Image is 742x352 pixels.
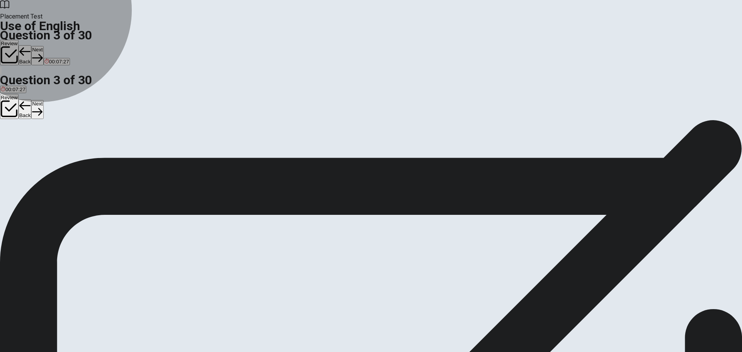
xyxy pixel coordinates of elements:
button: Back [19,45,32,65]
span: 00:07:27 [5,87,26,92]
span: 00:07:27 [49,59,69,65]
button: Next [31,100,43,119]
button: Next [31,46,43,65]
button: 00:07:27 [44,58,70,65]
button: Back [19,99,32,119]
